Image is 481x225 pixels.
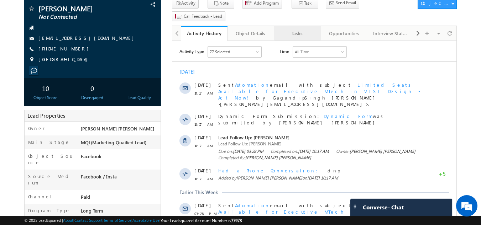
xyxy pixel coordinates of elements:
a: Acceptable Use [132,218,160,223]
div: Sales Activity,Program,Email Bounced,Email Link Clicked,Email Marked Spam & 72 more.. [36,6,89,16]
span: 10:17 AM [22,49,43,55]
div: [DATE] [7,28,30,34]
div: -- [119,81,159,95]
span: Your Leadsquared Account Number is [161,218,242,223]
span: [DATE] [22,127,38,133]
a: [EMAIL_ADDRESS][DOMAIN_NAME] [38,35,137,41]
a: Tasks [274,26,321,41]
div: Earlier This Week [7,148,46,155]
span: dnp [155,127,167,133]
label: Source Medium [28,173,74,186]
span: Sent email with subject [46,161,179,167]
span: Lead Properties [27,112,65,119]
span: 10:17 AM [22,80,43,87]
span: [PHONE_NUMBER] [38,45,92,53]
span: Not Contacted [46,193,195,205]
span: Automation [63,161,98,167]
a: Contact Support [74,218,103,223]
span: Limited Seats Available for Executive MTech in VLSI Design - Act Now! [46,41,248,60]
span: Converse - Chat [363,204,404,210]
span: 10:17 AM [22,135,43,141]
span: Lead Follow Up: [PERSON_NAME] [46,93,254,100]
em: Start Chat [97,175,129,184]
span: Lead Follow Up: [PERSON_NAME] [46,100,254,106]
span: New Lead [159,193,180,199]
img: d_60004797649_company_0_60004797649 [12,37,30,47]
button: Call Feedback - Lead [172,11,225,22]
div: Chat with us now [37,37,120,47]
span: Due on: [46,107,91,114]
span: [GEOGRAPHIC_DATA] [38,56,91,63]
img: carter-drag [352,204,358,209]
div: Object Score [26,95,66,101]
span: © 2025 LeadSquared | | | | | [24,217,242,224]
label: Main Stage [28,139,70,145]
a: Object Details [228,26,274,41]
span: Automation [63,41,98,47]
span: [DATE] [22,161,38,168]
span: [DATE] 10:17 AM [126,108,157,113]
span: Added by on [46,134,254,140]
div: Long Term [79,207,161,217]
label: Program Type [28,207,70,214]
span: Not Contacted [38,14,123,21]
span: [PERSON_NAME] [PERSON_NAME] [64,134,130,140]
div: MQL(Marketing Quaified Lead) [79,139,161,149]
div: 10 [26,81,66,95]
span: [PERSON_NAME] [38,5,123,12]
span: Object Stage changed from to by through [46,193,195,205]
span: System [79,199,95,205]
div: Facebook / Insta [79,173,161,183]
a: Terms of Service [104,218,131,223]
div: Activity History [186,30,222,37]
span: Automation [119,199,154,205]
a: Opportunities [321,26,367,41]
div: Minimize live chat window [117,4,134,21]
div: 77 Selected [37,8,58,14]
span: Dynamic Form Submission: was submitted by [PERSON_NAME] [PERSON_NAME] [46,72,254,85]
div: by GagandipSingh [PERSON_NAME]<[PERSON_NAME][EMAIL_ADDRESS][DOMAIN_NAME]>. [46,41,254,66]
span: Dynamic Form [151,72,200,78]
span: [DATE] 03:28 PM [61,108,91,113]
span: Sent email with subject [46,41,179,47]
a: Activity History [181,26,228,41]
div: Interview Status [373,29,408,38]
span: [DATE] 10:17 AM [135,134,166,140]
div: Lead Quality [119,95,159,101]
div: Opportunities [326,29,361,38]
span: [DATE] [22,214,38,220]
span: Activity Type [7,5,32,16]
div: Disengaged [73,95,112,101]
div: All Time [122,8,137,14]
span: Completed By: [46,114,139,120]
textarea: Type your message and hit 'Enter' [9,66,130,168]
span: [DATE] [22,72,38,79]
span: [PERSON_NAME] [PERSON_NAME] [73,114,139,119]
span: Dynamic Form [151,214,200,220]
a: About [63,218,73,223]
span: Had a Phone Conversation [46,127,150,133]
span: 77978 [231,218,242,223]
span: 03:28 PM [22,170,43,176]
span: Limited Seats Available for Executive MTech in VLSI Design - Act Now! [46,161,248,180]
div: 0 [73,81,112,95]
label: Owner [28,125,45,132]
span: Completed on: [98,107,157,114]
span: [DATE] [22,93,38,100]
span: 10:17 AM [22,102,43,108]
div: Object Details [233,29,268,38]
label: Channel [28,193,57,200]
span: [DATE] [22,41,38,47]
span: Call Feedback - Lead [184,13,222,20]
span: +5 [266,130,273,138]
span: [DATE] [22,193,38,199]
span: [PERSON_NAME] [PERSON_NAME] [81,125,154,132]
div: Facebook [79,153,161,163]
div: Tasks [280,29,314,38]
a: Interview Status [367,26,414,41]
span: [PERSON_NAME] [PERSON_NAME] [177,108,243,113]
span: 03:28 PM [22,201,43,207]
div: by GagandipSingh [PERSON_NAME]<[PERSON_NAME][EMAIL_ADDRESS][DOMAIN_NAME]>. [46,161,254,186]
label: Object Source [28,153,74,166]
span: Time [107,5,117,16]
